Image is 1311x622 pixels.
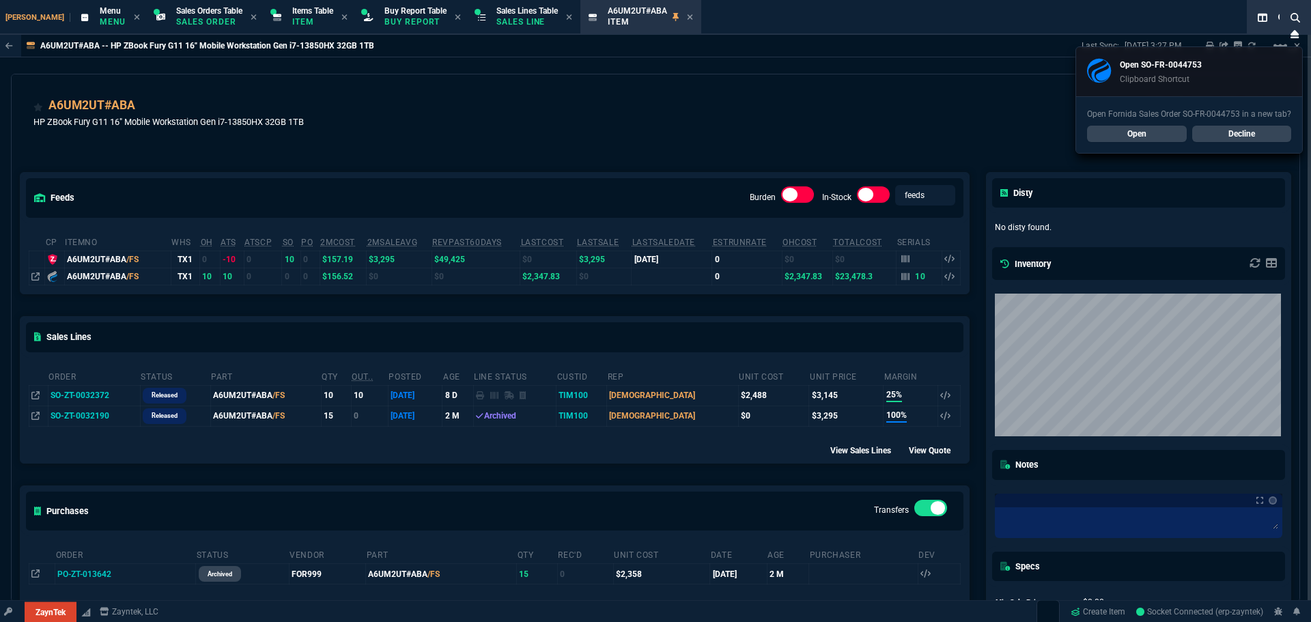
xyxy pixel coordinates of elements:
abbr: Avg cost of all PO invoices for 2 months [320,238,355,247]
td: $0 [432,268,520,285]
nx-icon: Split Panels [1252,10,1273,26]
td: TX1 [171,251,199,268]
abbr: Total units in inventory => minus on SO => plus on PO [221,238,236,247]
p: Released [152,410,178,421]
th: Qty [517,544,558,564]
th: ItemNo [64,231,171,251]
nx-icon: Open In Opposite Panel [31,272,40,281]
td: 0 [712,251,782,268]
td: FOR999 [289,564,365,584]
span: Sales Lines Table [496,6,558,16]
div: View Sales Lines [830,443,903,457]
td: 10 [321,385,351,406]
td: 0 [244,268,282,285]
td: $3,295 [576,251,631,268]
td: $157.19 [320,251,366,268]
td: $0 [520,251,577,268]
abbr: The date of the last SO Inv price. No time limit. (ignore zeros) [632,238,695,247]
td: $3,145 [809,385,884,406]
td: $0 [832,251,896,268]
td: $156.52 [320,268,366,285]
nx-icon: Close Tab [134,12,140,23]
th: Line Status [473,366,556,386]
abbr: Avg Cost of Inventory on-hand [783,238,817,247]
abbr: Total units in inventory. [201,238,213,247]
th: age [442,366,473,386]
div: Add to Watchlist [33,96,43,115]
td: $2,347.83 [782,268,832,285]
td: A6UM2UT#ABA [366,564,517,584]
td: 0 [712,268,782,285]
div: Archived [476,410,554,422]
p: Open Fornida Sales Order SO-FR-0044753 in a new tab? [1087,108,1291,120]
div: View Quote [909,443,963,457]
th: Posted [388,366,442,386]
td: -10 [220,251,244,268]
label: Transfers [874,505,909,515]
td: 8 D [442,385,473,406]
td: $0 [367,268,432,285]
td: SO-ZT-0032190 [48,406,140,426]
td: $3,295 [367,251,432,268]
td: 10 [220,268,244,285]
th: Rec'd [557,544,613,564]
nx-icon: Search [1285,10,1306,26]
p: Item [608,16,667,27]
td: 15 [517,564,558,584]
span: /FS [272,391,285,400]
abbr: Total Cost of Units on Hand [833,238,882,247]
th: Unit Cost [738,366,809,386]
td: 0 [200,251,221,268]
td: A6UM2UT#ABA [210,385,321,406]
td: TX1 [171,268,199,285]
td: A6UM2UT#ABA [210,406,321,426]
th: QTY [321,366,351,386]
div: A6UM2UT#ABA [67,253,169,266]
p: archived [208,569,232,580]
p: HP ZBook Fury G11 16" Mobile Workstation Gen i7-13850HX 32GB 1TB [33,115,304,128]
p: Sales Line [496,16,558,27]
div: $0 [741,410,807,422]
abbr: Avg Sale from SO invoices for 2 months [367,238,417,247]
abbr: Total units on open Sales Orders [283,238,294,247]
td: $2,358 [613,564,710,584]
a: msbcCompanyName [96,606,163,618]
span: /FS [126,272,139,281]
td: 2 M [442,406,473,426]
td: $49,425 [432,251,520,268]
td: TIM100 [556,406,607,426]
th: Status [196,544,289,564]
abbr: Total units on open Purchase Orders [301,238,313,247]
a: Open [1087,126,1187,142]
p: A6UM2UT#ABA -- HP ZBook Fury G11 16" Mobile Workstation Gen i7-13850HX 32GB 1TB [40,40,374,51]
nx-icon: Search [1273,10,1293,26]
abbr: Total revenue past 60 days [432,238,502,247]
h5: Purchases [34,505,89,518]
td: [DATE] [388,385,442,406]
abbr: ATS with all companies combined [244,238,272,247]
td: [DATE] [632,251,712,268]
td: 0 [557,564,613,584]
nx-icon: Open In Opposite Panel [31,391,40,400]
p: Item [292,16,333,27]
span: [PERSON_NAME] [5,13,70,22]
span: /FS [427,569,440,579]
th: Order [48,366,140,386]
p: Sales Order [176,16,242,27]
div: Burden [781,186,814,208]
abbr: Outstanding (To Ship) [352,372,373,382]
td: [DEMOGRAPHIC_DATA] [607,406,738,426]
span: Buy Report Table [384,6,447,16]
td: Min Sale Price [995,595,1070,610]
span: Socket Connected (erp-zayntek) [1136,607,1263,617]
a: Decline [1192,126,1292,142]
th: Part [210,366,321,386]
h5: Specs [1000,560,1040,573]
th: cp [45,231,64,251]
span: Sales Orders Table [176,6,242,16]
td: 15 [321,406,351,426]
th: Unit Cost [613,544,710,564]
td: $3,295 [809,406,884,426]
td: 2 M [767,564,809,584]
span: /FS [126,255,139,264]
